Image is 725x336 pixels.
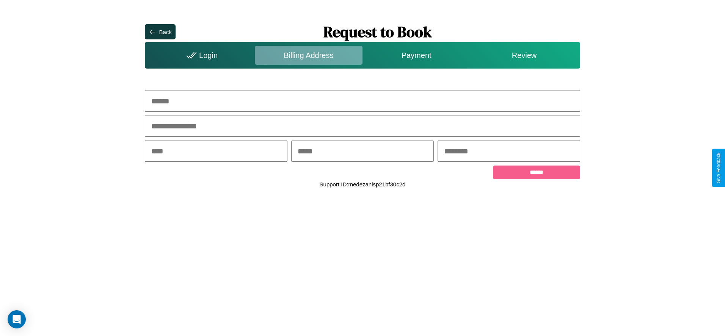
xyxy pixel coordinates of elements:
div: Billing Address [255,46,362,65]
button: Back [145,24,175,39]
h1: Request to Book [176,22,580,42]
div: Review [470,46,578,65]
div: Payment [362,46,470,65]
p: Support ID: medezanisp21bf30c2d [320,179,406,189]
div: Login [147,46,254,65]
div: Give Feedback [716,153,721,183]
div: Back [159,29,171,35]
div: Open Intercom Messenger [8,310,26,328]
